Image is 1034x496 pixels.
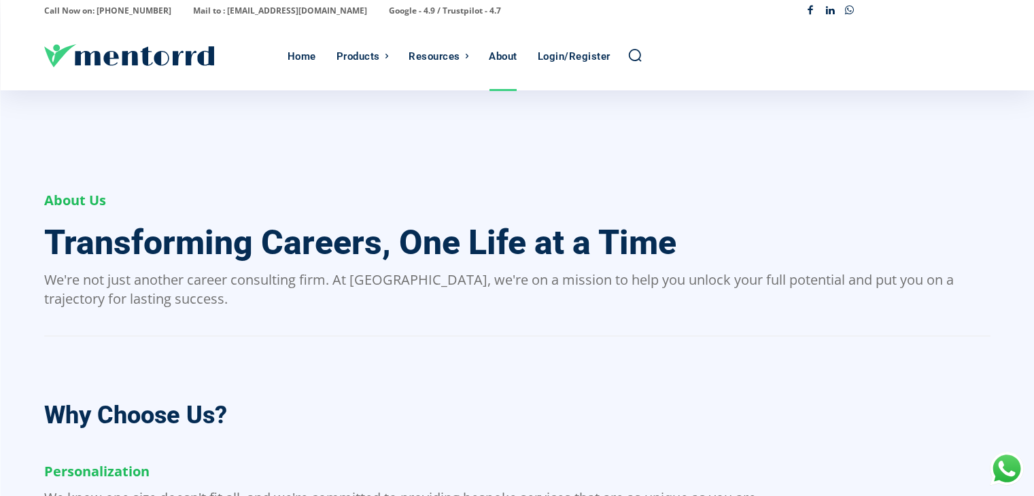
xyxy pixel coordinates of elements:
[337,22,380,90] div: Products
[44,224,676,262] h3: Transforming Careers, One Life at a Time
[402,22,475,90] a: Resources
[531,22,617,90] a: Login/Register
[44,1,171,20] p: Call Now on: [PHONE_NUMBER]
[489,22,517,90] div: About
[990,452,1024,486] div: Chat with Us
[281,22,323,90] a: Home
[288,22,316,90] div: Home
[389,1,501,20] p: Google - 4.9 / Trustpilot - 4.7
[44,403,227,427] h3: Why Choose Us?
[538,22,610,90] div: Login/Register
[821,1,840,21] a: Linkedin
[801,1,821,21] a: Facebook
[840,1,859,21] a: Whatsapp
[193,1,367,20] p: Mail to : [EMAIL_ADDRESS][DOMAIN_NAME]
[44,270,990,308] p: We're not just another career consulting firm. At [GEOGRAPHIC_DATA], we're on a mission to help y...
[627,48,642,63] a: Search
[482,22,524,90] a: About
[409,22,460,90] div: Resources
[330,22,396,90] a: Products
[44,44,281,67] a: Logo
[44,463,150,480] h3: Personalization
[44,192,106,209] h3: About Us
